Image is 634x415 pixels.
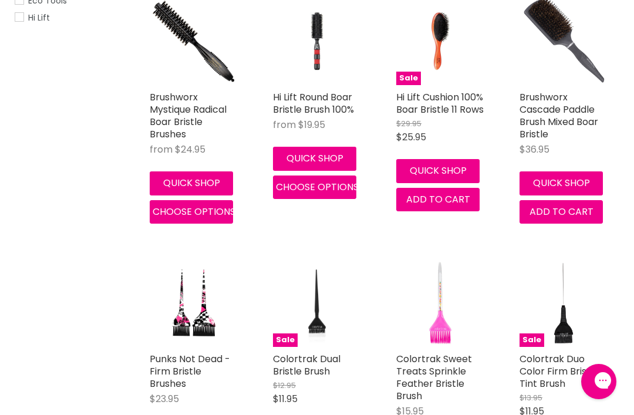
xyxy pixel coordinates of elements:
span: Hi Lift [28,12,50,23]
button: Quick shop [520,171,603,195]
button: Quick shop [396,159,480,183]
span: $29.95 [396,118,421,129]
a: Brushworx Cascade Paddle Brush Mixed Boar Bristle [520,90,598,141]
button: Add to cart [520,200,603,224]
span: Sale [520,333,544,347]
span: Choose options [153,205,235,218]
a: Colortrak Dual Bristle Brush [273,352,340,378]
span: Add to cart [406,193,470,206]
a: Colortrak Duo Color Firm Bristle Tint Brush [520,352,599,390]
button: Choose options [150,200,233,224]
span: Choose options [276,180,359,194]
img: Colortrak Duo Color Firm Bristle Tint Brush [520,259,608,347]
span: $13.95 [520,392,542,403]
img: Colortrak Dual Bristle Brush [288,259,346,347]
a: Colortrak Duo Color Firm Bristle Tint BrushSale [520,259,608,347]
span: Sale [396,72,421,85]
button: Quick shop [273,147,356,170]
a: Hi Lift Cushion 100% Boar Bristle 11 Rows [396,90,484,116]
span: from [150,143,173,156]
a: Punks Not Dead - Firm Bristle Brushes [150,352,230,390]
span: $24.95 [175,143,205,156]
span: Add to cart [530,205,593,218]
span: $19.95 [298,118,325,131]
a: Colortrak Sweet Treats Sprinkle Feather Bristle Brush [396,352,472,403]
button: Choose options [273,176,356,199]
span: from [273,118,296,131]
img: Punks Not Dead - Firm Bristle Brushes [164,259,223,347]
span: $25.95 [396,130,426,144]
span: $11.95 [273,392,298,406]
a: Colortrak Dual Bristle BrushSale [273,259,361,347]
iframe: Gorgias live chat messenger [575,360,622,403]
button: Add to cart [396,188,480,211]
a: Hi Lift Round Boar Bristle Brush 100% [273,90,354,116]
a: Brushworx Mystique Radical Boar Bristle Brushes [150,90,227,141]
img: Colortrak Sweet Treats Sprinkle Feather Bristle Brush [396,259,484,347]
a: Hi Lift [15,11,123,24]
span: $12.95 [273,380,296,391]
a: Punks Not Dead - Firm Bristle Brushes [150,259,238,347]
span: Sale [273,333,298,347]
button: Quick shop [150,171,233,195]
span: $36.95 [520,143,549,156]
span: $23.95 [150,392,179,406]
